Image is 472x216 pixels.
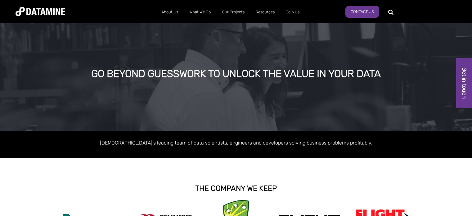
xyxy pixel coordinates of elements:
a: About Us [156,4,184,20]
a: Get in touch [456,58,472,108]
a: Resources [250,4,280,20]
p: [DEMOGRAPHIC_DATA]'s leading team of data scientists, engineers and developers solving business p... [59,139,413,147]
a: Our Projects [216,4,250,20]
div: GO BEYOND GUESSWORK TO UNLOCK THE VALUE IN YOUR DATA [55,68,417,80]
img: Datamine [16,7,65,16]
a: Contact Us [345,6,379,18]
strong: THE COMPANY WE KEEP [195,184,277,193]
a: What We Do [184,4,216,20]
a: Join Us [280,4,305,20]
